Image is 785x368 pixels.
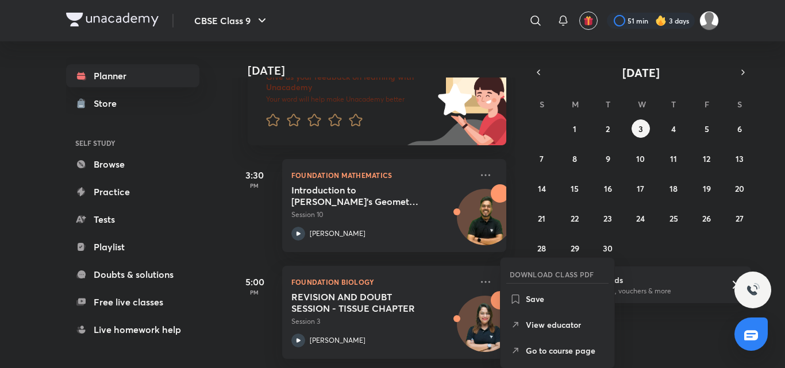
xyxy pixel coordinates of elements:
abbr: Tuesday [606,99,610,110]
h5: 5:00 [232,275,278,289]
button: September 2, 2025 [599,119,617,138]
h6: DOWNLOAD CLASS PDF [510,269,594,280]
p: Save [526,293,605,305]
button: [DATE] [547,64,735,80]
button: September 6, 2025 [730,119,749,138]
abbr: September 17, 2025 [637,183,644,194]
button: September 9, 2025 [599,149,617,168]
h6: Refer friends [575,274,716,286]
button: September 29, 2025 [565,239,584,257]
abbr: September 14, 2025 [538,183,546,194]
abbr: September 30, 2025 [603,243,613,254]
p: Foundation Biology [291,275,472,289]
abbr: September 3, 2025 [638,123,643,134]
abbr: Wednesday [638,99,646,110]
button: September 16, 2025 [599,179,617,197]
abbr: September 28, 2025 [537,243,546,254]
img: streak [655,15,667,26]
abbr: September 18, 2025 [669,183,678,194]
p: [PERSON_NAME] [310,228,365,239]
button: avatar [579,11,598,30]
h6: Give us your feedback on learning with Unacademy [266,72,434,92]
h5: Introduction to Euclid's Geometry (Questions Ka Dose) [291,184,434,207]
button: CBSE Class 9 [187,9,276,32]
p: Win a laptop, vouchers & more [575,286,716,296]
button: September 27, 2025 [730,209,749,227]
h5: REVISION AND DOUBT SESSION - TISSUE CHAPTER [291,291,434,314]
p: Foundation Mathematics [291,168,472,182]
button: September 18, 2025 [664,179,683,197]
button: September 14, 2025 [533,179,551,197]
abbr: September 2, 2025 [606,123,610,134]
h5: 3:30 [232,168,278,182]
a: Live homework help [66,318,199,341]
abbr: Saturday [737,99,742,110]
abbr: September 24, 2025 [636,213,645,224]
abbr: September 20, 2025 [735,183,744,194]
img: Avatar [457,302,513,357]
img: avatar [583,16,594,26]
p: Session 10 [291,210,472,220]
abbr: September 23, 2025 [603,213,612,224]
h6: SELF STUDY [66,133,199,153]
abbr: September 22, 2025 [571,213,579,224]
abbr: September 9, 2025 [606,153,610,164]
abbr: September 5, 2025 [705,123,709,134]
button: September 11, 2025 [664,149,683,168]
button: September 13, 2025 [730,149,749,168]
a: Browse [66,153,199,176]
button: September 4, 2025 [664,119,683,138]
button: September 15, 2025 [565,179,584,197]
button: September 8, 2025 [565,149,584,168]
abbr: September 11, 2025 [670,153,677,164]
p: PM [232,182,278,189]
abbr: September 19, 2025 [703,183,711,194]
p: PM [232,289,278,296]
button: September 25, 2025 [664,209,683,227]
p: Session 3 [291,316,472,327]
img: ttu [746,283,760,297]
a: Company Logo [66,13,159,29]
abbr: September 21, 2025 [538,213,545,224]
p: View educator [526,319,605,331]
button: September 19, 2025 [698,179,716,197]
p: [PERSON_NAME] [310,335,365,346]
abbr: Thursday [671,99,676,110]
span: [DATE] [622,65,660,80]
button: September 1, 2025 [565,119,584,138]
abbr: September 29, 2025 [571,243,579,254]
button: September 26, 2025 [698,209,716,227]
abbr: September 12, 2025 [703,153,710,164]
button: September 17, 2025 [632,179,650,197]
button: September 30, 2025 [599,239,617,257]
div: Store [94,96,124,110]
abbr: Sunday [540,99,544,110]
abbr: September 4, 2025 [671,123,676,134]
p: Your word will help make Unacademy better [266,95,434,104]
h4: [DATE] [248,64,518,78]
abbr: Monday [572,99,579,110]
button: September 3, 2025 [632,119,650,138]
button: September 20, 2025 [730,179,749,197]
button: September 24, 2025 [632,209,650,227]
button: September 23, 2025 [599,209,617,227]
button: September 7, 2025 [533,149,551,168]
img: Company Logo [66,13,159,26]
button: September 21, 2025 [533,209,551,227]
button: September 10, 2025 [632,149,650,168]
abbr: September 25, 2025 [669,213,678,224]
abbr: September 6, 2025 [737,123,742,134]
abbr: September 8, 2025 [572,153,577,164]
a: Doubts & solutions [66,263,199,286]
button: September 22, 2025 [565,209,584,227]
a: Free live classes [66,290,199,313]
abbr: September 16, 2025 [604,183,612,194]
a: Playlist [66,235,199,258]
a: Planner [66,64,199,87]
img: Manyu [699,11,719,30]
a: Practice [66,180,199,203]
abbr: September 26, 2025 [702,213,711,224]
button: September 5, 2025 [698,119,716,138]
img: feedback_image [399,53,506,145]
abbr: September 10, 2025 [636,153,645,164]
